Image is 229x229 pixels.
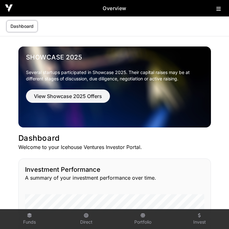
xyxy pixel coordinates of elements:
[26,53,203,62] a: Showcase 2025
[6,20,38,32] a: Dashboard
[26,90,110,103] button: View Showcase 2025 Offers
[34,92,102,100] span: View Showcase 2025 Offers
[25,165,204,174] h2: Investment Performance
[13,4,216,12] h2: Overview
[18,46,211,127] img: Showcase 2025
[4,211,55,228] a: Funds
[117,211,169,228] a: Portfolio
[26,69,203,82] p: Several startups participated in Showcase 2025. Their capital raises may be at different stages o...
[174,211,225,228] a: Invest
[25,174,204,182] p: A summary of your investment performance over time.
[18,133,211,143] h1: Dashboard
[26,96,110,102] a: View Showcase 2025 Offers
[60,211,112,228] a: Direct
[18,143,211,151] p: Welcome to your Icehouse Ventures Investor Portal.
[5,4,13,12] img: Icehouse Ventures Logo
